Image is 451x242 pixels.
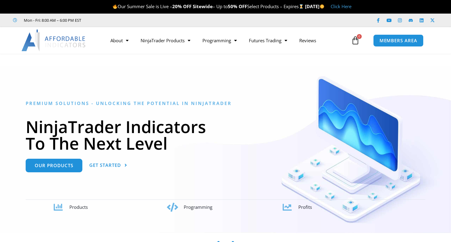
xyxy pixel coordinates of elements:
[89,163,121,167] span: Get Started
[21,30,86,51] img: LogoAI | Affordable Indicators – NinjaTrader
[293,33,322,47] a: Reviews
[104,33,350,47] nav: Menu
[299,4,303,9] img: ⌛
[26,118,425,151] h1: NinjaTrader Indicators To The Next Level
[26,159,82,172] a: Our Products
[90,17,180,23] iframe: Customer reviews powered by Trustpilot
[298,204,312,210] span: Profits
[357,34,362,39] span: 0
[373,34,424,47] a: MEMBERS AREA
[228,3,247,9] strong: 50% OFF
[193,3,213,9] strong: Sitewide
[331,3,351,9] a: Click Here
[172,3,192,9] strong: 20% OFF
[184,204,212,210] span: Programming
[243,33,293,47] a: Futures Trading
[342,32,369,49] a: 0
[113,3,305,9] span: Our Summer Sale is Live – – Up to Select Products – Expires
[104,33,135,47] a: About
[196,33,243,47] a: Programming
[26,100,425,106] h6: Premium Solutions - Unlocking the Potential in NinjaTrader
[22,17,81,24] span: Mon - Fri: 8:00 AM – 6:00 PM EST
[35,163,73,168] span: Our Products
[305,3,325,9] strong: [DATE]
[135,33,196,47] a: NinjaTrader Products
[320,4,324,9] img: 🌞
[89,159,127,172] a: Get Started
[113,4,117,9] img: 🔥
[380,38,417,43] span: MEMBERS AREA
[69,204,88,210] span: Products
